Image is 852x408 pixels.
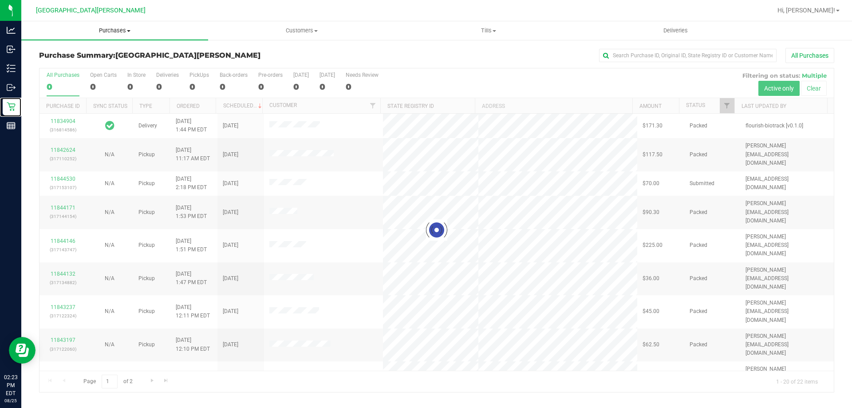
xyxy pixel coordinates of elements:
[7,26,16,35] inline-svg: Analytics
[7,45,16,54] inline-svg: Inbound
[4,373,17,397] p: 02:23 PM EDT
[9,337,35,364] iframe: Resource center
[582,21,769,40] a: Deliveries
[209,27,394,35] span: Customers
[4,397,17,404] p: 08/25
[785,48,834,63] button: All Purchases
[651,27,700,35] span: Deliveries
[395,21,582,40] a: Tills
[7,64,16,73] inline-svg: Inventory
[115,51,260,59] span: [GEOGRAPHIC_DATA][PERSON_NAME]
[21,21,208,40] a: Purchases
[777,7,835,14] span: Hi, [PERSON_NAME]!
[7,121,16,130] inline-svg: Reports
[599,49,777,62] input: Search Purchase ID, Original ID, State Registry ID or Customer Name...
[7,102,16,111] inline-svg: Retail
[21,27,208,35] span: Purchases
[39,51,304,59] h3: Purchase Summary:
[36,7,146,14] span: [GEOGRAPHIC_DATA][PERSON_NAME]
[7,83,16,92] inline-svg: Outbound
[208,21,395,40] a: Customers
[395,27,581,35] span: Tills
